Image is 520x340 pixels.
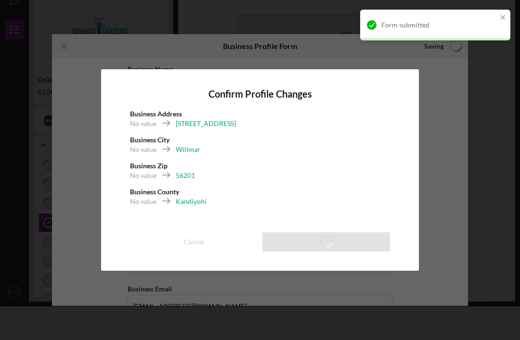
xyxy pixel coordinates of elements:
button: Cancel [130,232,258,252]
div: 56201 [176,171,195,180]
div: No value [130,171,156,180]
div: [STREET_ADDRESS] [176,119,236,128]
div: No value [130,119,156,128]
b: Business County [130,188,179,196]
div: No value [130,197,156,206]
div: Cancel [184,232,204,252]
div: Willmar [176,145,200,154]
h4: Confirm Profile Changes [130,88,390,100]
button: Save [262,232,390,252]
b: Business Zip [130,162,168,170]
div: Form submitted [381,21,497,29]
button: close [500,13,507,23]
b: Business City [130,136,169,144]
div: No value [130,145,156,154]
div: Kandiyohi [176,197,207,206]
b: Business Address [130,110,182,118]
